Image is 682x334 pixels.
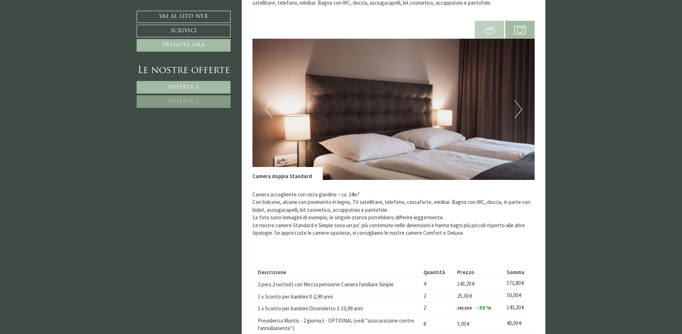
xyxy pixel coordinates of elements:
[169,85,199,90] span: Offerta 1
[504,302,529,314] td: 143,20 €
[484,24,495,36] img: 360-grad.svg
[265,100,273,118] button: Previous
[454,267,504,278] th: Prezzo
[258,267,421,278] th: Descrizione
[137,25,231,37] a: Scrivici
[421,267,454,278] th: Quantità
[504,290,529,302] td: 50,00 €
[515,100,522,118] button: Next
[457,280,475,287] span: 143,20 €
[258,278,421,290] td: 2 pers.2 notte(i) con Mezza pensione Camera familiare Simple
[169,99,199,104] span: Offerta 2
[514,24,526,36] img: camera.svg
[11,20,95,26] div: Montis – Active Nature Spa
[421,302,454,314] td: 2
[504,278,529,290] td: 572,80 €
[421,314,454,334] td: 8
[421,290,454,302] td: 2
[258,290,421,302] td: 1 x Sconto per bambini 0-2,99 anni
[129,5,153,17] div: [DATE]
[137,11,231,23] a: Vai al sito web
[5,19,99,39] div: Buon giorno, come possiamo aiutarla?
[457,320,470,327] span: 5,00 €
[504,314,529,334] td: 40,00 €
[252,167,323,180] div: Camera doppia Standard
[421,278,454,290] td: 4
[252,39,535,180] img: image
[476,304,491,311] span: - 50 %
[457,305,472,311] span: 143,20 €
[11,33,95,38] small: 14:25
[457,292,472,299] span: 25,00 €
[504,267,529,278] th: Somma
[258,302,421,314] td: 1 x Sconto per bambini Divanoletto 3-10,99 anni
[258,314,421,334] td: Previdenza Montis - 2 giorno/i - OPTIONAL (vedi "assicurazione contro l'annullamento")
[137,64,231,77] div: Le nostre offerte
[243,189,283,201] button: Invia
[252,191,535,237] p: Camera accogliente con vista giardino ~ ca. 24m² Con balcone, alcune con pavimento in legno, TV s...
[137,39,231,52] a: Prenota ora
